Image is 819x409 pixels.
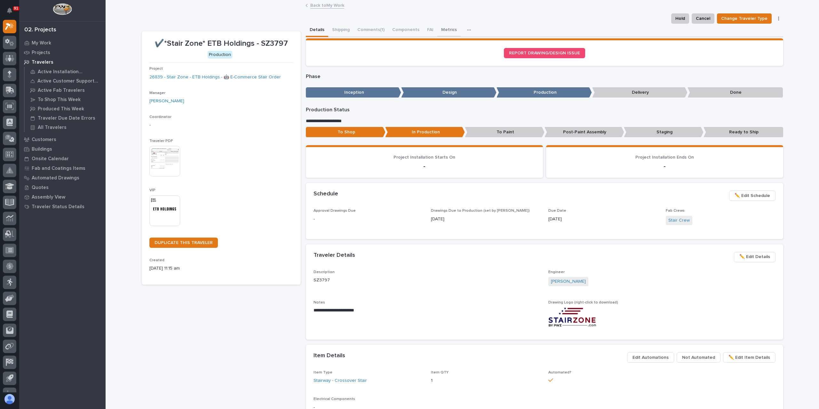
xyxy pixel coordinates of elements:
span: Description [314,270,335,274]
p: [DATE] [431,216,541,223]
button: ✏️ Edit Item Details [723,352,775,363]
a: Travelers [19,57,106,67]
a: 26839 - Stair Zone - ETB Holdings - 🤖 E-Commerce Stair Order [149,74,281,81]
span: Notes [314,301,325,304]
button: users-avatar [3,392,16,406]
button: Notifications [3,4,16,17]
span: Project Installation Starts On [394,155,455,160]
button: ✏️ Edit Schedule [729,191,775,201]
span: DUPLICATE THIS TRAVELER [155,240,213,245]
span: Cancel [696,15,710,22]
span: Engineer [548,270,565,274]
p: Travelers [32,59,53,65]
a: All Travelers [25,123,106,132]
button: ✏️ Edit Details [734,252,775,262]
button: Hold [671,13,689,24]
span: Created [149,258,164,262]
a: REPORT DRAWING/DESIGN ISSUE [504,48,585,58]
span: Due Date [548,209,566,213]
span: Coordinator [149,115,171,119]
p: Automated Drawings [32,175,79,181]
span: ✏️ Edit Schedule [735,192,770,200]
p: Delivery [592,87,688,98]
span: Change Traveler Type [721,15,767,22]
h2: Schedule [314,191,338,198]
p: Traveler Due Date Errors [38,115,95,121]
button: Comments (1) [354,24,388,37]
p: Projects [32,50,50,56]
button: Edit Automations [627,352,674,363]
button: Metrics [437,24,461,37]
p: Production Status [306,107,783,113]
p: Ready to Ship [704,127,783,138]
a: Back toMy Work [310,1,344,9]
p: - [314,162,535,170]
span: VIP [149,188,155,192]
a: Quotes [19,183,106,192]
a: Projects [19,48,106,57]
p: Active Customer Support Travelers [37,78,101,84]
a: Onsite Calendar [19,154,106,163]
p: Done [688,87,783,98]
span: REPORT DRAWING/DESIGN ISSUE [509,51,580,55]
span: Manager [149,91,165,95]
a: My Work [19,38,106,48]
div: Production [208,51,232,59]
p: All Travelers [38,125,67,130]
p: 91 [14,6,18,11]
button: Change Traveler Type [717,13,772,24]
p: ✔️*Stair Zone* ETB Holdings - SZ3797 [149,39,293,48]
span: Item QTY [431,371,449,374]
span: Hold [675,15,685,22]
p: - [554,162,775,170]
a: Buildings [19,144,106,154]
a: To Shop This Week [25,95,106,104]
p: Customers [32,137,56,143]
button: Not Automated [677,352,720,363]
h2: Item Details [314,352,345,359]
button: Components [388,24,423,37]
span: Traveler PDF [149,139,173,143]
a: Active Installation Travelers [25,67,106,76]
p: - [314,216,423,223]
div: 02. Projects [24,27,56,34]
span: Drawing Logo (right-click to download) [548,301,618,304]
p: Production [497,87,592,98]
p: Staging [624,127,704,138]
p: Traveler Status Details [32,204,84,210]
p: Active Installation Travelers [38,69,101,75]
button: FAI [423,24,437,37]
a: Customers [19,135,106,144]
a: Assembly View [19,192,106,202]
a: Active Customer Support Travelers [25,76,106,85]
span: ✏️ Edit Details [739,253,770,261]
span: Automated? [548,371,571,374]
div: Notifications91 [8,8,16,18]
a: DUPLICATE THIS TRAVELER [149,238,218,248]
p: - [149,122,293,129]
span: Electrical Components [314,397,355,401]
a: Stair Crew [668,217,690,224]
p: [DATE] 11:15 am [149,265,293,272]
p: [DATE] [548,216,658,223]
p: Design [401,87,497,98]
p: In Production [385,127,465,138]
img: Workspace Logo [53,3,72,15]
span: Project [149,67,163,71]
a: Traveler Due Date Errors [25,114,106,122]
a: Stairway - Crossover Stair [314,377,367,384]
p: Onsite Calendar [32,156,69,162]
h2: Traveler Details [314,252,355,259]
span: Item Type [314,371,332,374]
button: Cancel [692,13,714,24]
span: ✏️ Edit Item Details [728,354,770,361]
p: Active Fab Travelers [38,88,85,93]
p: Produced This Week [38,106,84,112]
span: Fab Crews [666,209,685,213]
p: SZ3797 [314,277,541,284]
span: Not Automated [682,354,715,361]
span: Edit Automations [632,354,669,361]
p: To Paint [465,127,545,138]
a: [PERSON_NAME] [149,98,184,105]
a: Active Fab Travelers [25,86,106,95]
